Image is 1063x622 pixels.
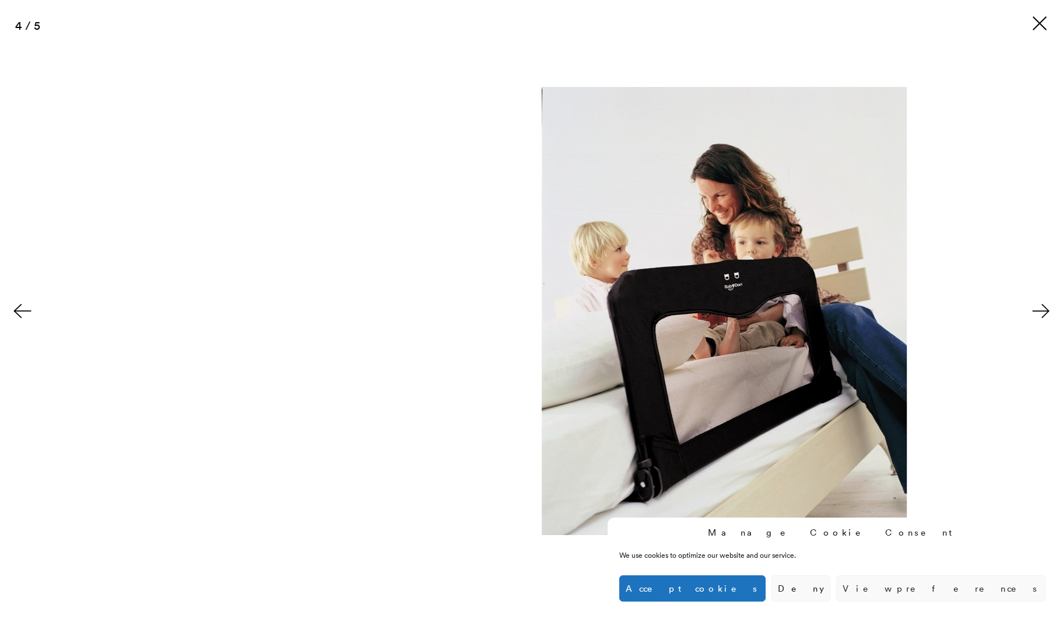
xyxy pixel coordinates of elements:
img: Baby-Dan-Bedrail-Sleep-n-Safe-90-cm-Black-2.jpg [542,87,907,535]
button: View preferences [836,575,1046,602]
div: 4 / 5 [9,19,46,33]
button: Close (Esc) [1030,14,1049,33]
div: We use cookies to optimize our website and our service. [619,550,872,561]
button: Accept cookies [619,575,766,602]
div: Manage Cookie Consent [708,526,957,539]
button: Deny [771,575,830,602]
button: Next (arrow right) [1022,282,1063,340]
